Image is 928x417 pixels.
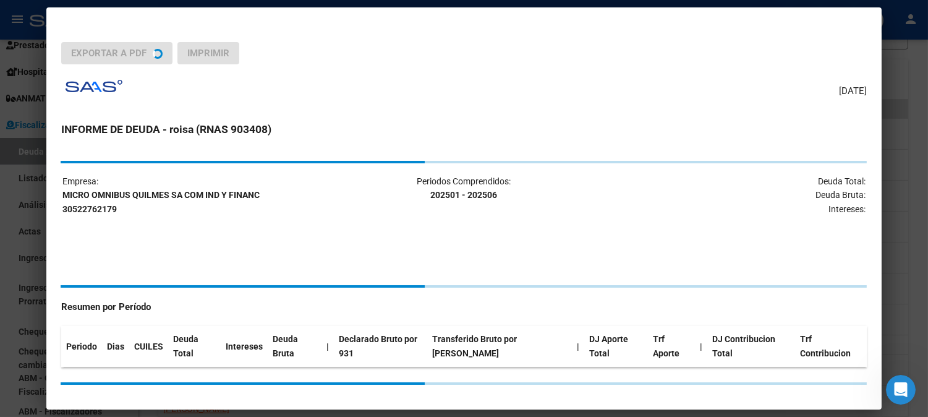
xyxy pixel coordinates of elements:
span: Exportar a PDF [71,48,147,59]
p: Deuda Total: Deuda Bruta: Intereses: [598,174,866,217]
th: Transferido Bruto por [PERSON_NAME] [427,326,572,367]
iframe: Intercom live chat [886,375,916,405]
th: DJ Contribucion Total [708,326,796,367]
th: Intereses [221,326,268,367]
p: Periodos Comprendidos: [331,174,598,203]
strong: MICRO OMNIBUS QUILMES SA COM IND Y FINANC 30522762179 [62,190,260,214]
span: [DATE] [839,84,867,98]
th: Deuda Total [168,326,221,367]
span: Imprimir [187,48,229,59]
button: Exportar a PDF [61,42,172,64]
th: Dias [102,326,129,367]
th: Trf Contribucion [796,326,867,367]
th: Declarado Bruto por 931 [334,326,427,367]
th: DJ Aporte Total [584,326,648,367]
th: | [321,326,334,367]
th: Deuda Bruta [268,326,321,367]
h3: INFORME DE DEUDA - roisa (RNAS 903408) [61,121,867,137]
th: | [696,326,708,367]
button: Imprimir [177,42,239,64]
th: | [572,326,584,367]
strong: 202501 - 202506 [430,190,497,200]
p: Empresa: [62,174,330,217]
th: Periodo [61,326,102,367]
h4: Resumen por Período [61,300,867,314]
th: Trf Aporte [648,326,695,367]
th: CUILES [129,326,168,367]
